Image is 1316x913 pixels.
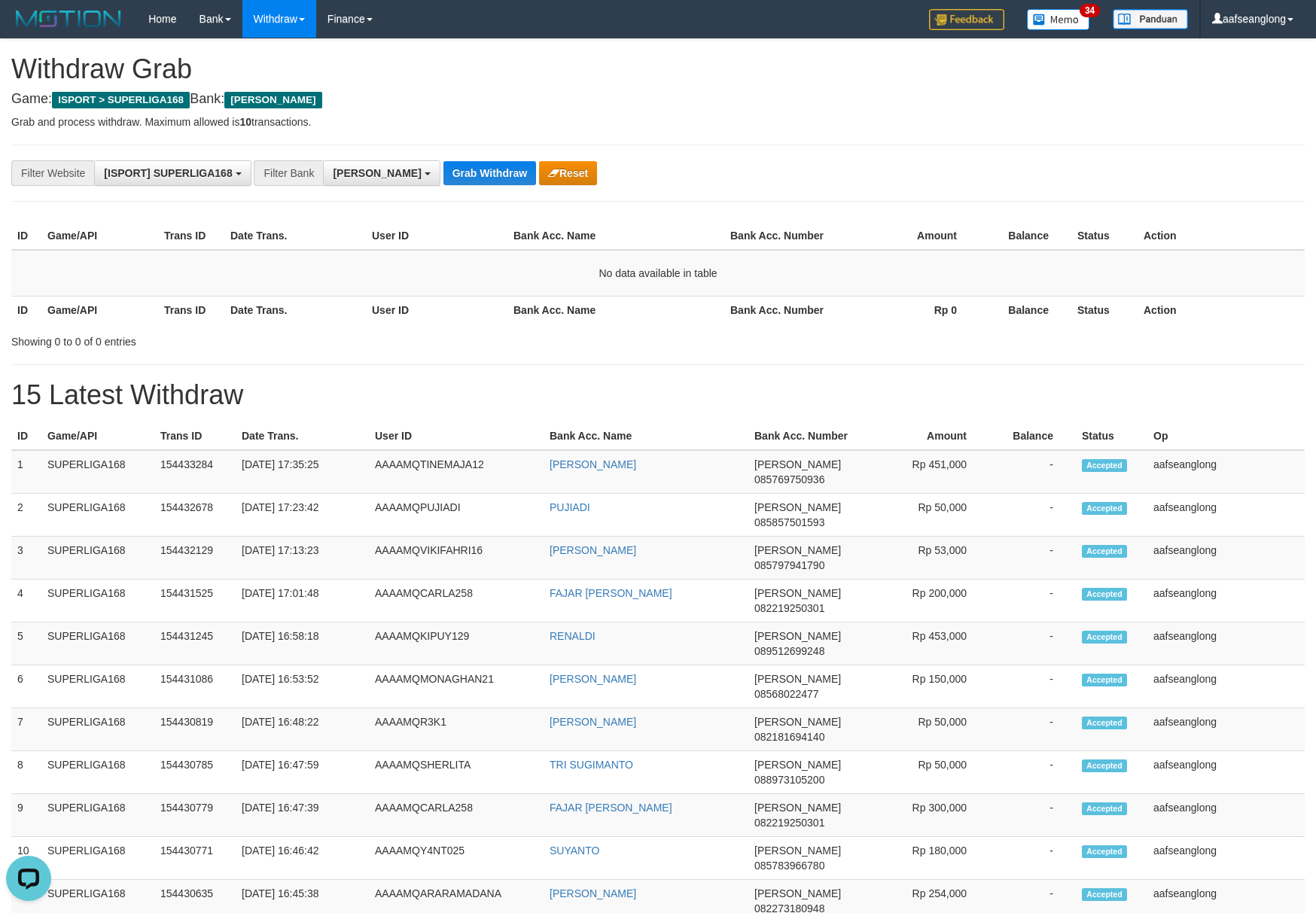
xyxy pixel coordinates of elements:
[11,250,1305,297] td: No data available in table
[224,92,321,108] span: [PERSON_NAME]
[154,751,236,794] td: 154430785
[1082,545,1127,558] span: Accepted
[754,501,841,513] span: [PERSON_NAME]
[989,751,1076,794] td: -
[1082,888,1127,901] span: Accepted
[41,537,154,580] td: SUPERLIGA168
[754,602,824,614] span: Copy 082219250301 to clipboard
[989,580,1076,622] td: -
[550,845,599,857] a: SUYANTO
[989,422,1076,450] th: Balance
[154,708,236,751] td: 154430819
[550,458,636,470] a: [PERSON_NAME]
[254,160,323,186] div: Filter Bank
[1147,537,1305,580] td: aafseanglong
[158,296,224,324] th: Trans ID
[858,537,989,580] td: Rp 53,000
[41,665,154,708] td: SUPERLIGA168
[754,673,841,685] span: [PERSON_NAME]
[52,92,190,108] span: ISPORT > SUPERLIGA168
[1027,9,1090,30] img: Button%20Memo.svg
[1138,222,1305,250] th: Action
[754,802,841,814] span: [PERSON_NAME]
[1147,794,1305,837] td: aafseanglong
[236,708,369,751] td: [DATE] 16:48:22
[1147,494,1305,537] td: aafseanglong
[1071,296,1138,324] th: Status
[11,8,126,30] img: MOTION_logo.png
[369,708,544,751] td: AAAAMQR3K1
[41,422,154,450] th: Game/API
[1082,717,1127,729] span: Accepted
[154,494,236,537] td: 154432678
[1138,296,1305,324] th: Action
[154,622,236,665] td: 154431245
[333,167,421,179] span: [PERSON_NAME]
[236,580,369,622] td: [DATE] 17:01:48
[1082,502,1127,515] span: Accepted
[41,450,154,494] td: SUPERLIGA168
[1147,837,1305,880] td: aafseanglong
[1076,422,1147,450] th: Status
[754,688,819,700] span: Copy 08568022477 to clipboard
[1147,708,1305,751] td: aafseanglong
[544,422,748,450] th: Bank Acc. Name
[754,759,841,771] span: [PERSON_NAME]
[11,328,537,349] div: Showing 0 to 0 of 0 entries
[1147,450,1305,494] td: aafseanglong
[841,296,979,324] th: Rp 0
[754,559,824,571] span: Copy 085797941790 to clipboard
[858,665,989,708] td: Rp 150,000
[989,622,1076,665] td: -
[754,458,841,470] span: [PERSON_NAME]
[550,716,636,728] a: [PERSON_NAME]
[41,708,154,751] td: SUPERLIGA168
[989,837,1076,880] td: -
[41,580,154,622] td: SUPERLIGA168
[236,622,369,665] td: [DATE] 16:58:18
[550,887,636,899] a: [PERSON_NAME]
[154,450,236,494] td: 154433284
[11,708,41,751] td: 7
[1071,222,1138,250] th: Status
[858,450,989,494] td: Rp 451,000
[369,537,544,580] td: AAAAMQVIKIFAHRI16
[366,222,507,250] th: User ID
[366,296,507,324] th: User ID
[550,501,590,513] a: PUJIADI
[841,222,979,250] th: Amount
[369,751,544,794] td: AAAAMQSHERLITA
[754,516,824,528] span: Copy 085857501593 to clipboard
[929,9,1004,30] img: Feedback.jpg
[369,837,544,880] td: AAAAMQY4NT025
[369,494,544,537] td: AAAAMQPUJIADI
[369,580,544,622] td: AAAAMQCARLA258
[154,422,236,450] th: Trans ID
[11,622,41,665] td: 5
[754,731,824,743] span: Copy 082181694140 to clipboard
[154,794,236,837] td: 154430779
[989,450,1076,494] td: -
[858,622,989,665] td: Rp 453,000
[11,160,94,186] div: Filter Website
[158,222,224,250] th: Trans ID
[11,751,41,794] td: 8
[550,544,636,556] a: [PERSON_NAME]
[369,450,544,494] td: AAAAMQTINEMAJA12
[11,665,41,708] td: 6
[754,544,841,556] span: [PERSON_NAME]
[11,422,41,450] th: ID
[858,751,989,794] td: Rp 50,000
[236,537,369,580] td: [DATE] 17:13:23
[1082,845,1127,858] span: Accepted
[41,751,154,794] td: SUPERLIGA168
[754,860,824,872] span: Copy 085783966780 to clipboard
[989,794,1076,837] td: -
[323,160,440,186] button: [PERSON_NAME]
[224,222,366,250] th: Date Trans.
[104,167,232,179] span: [ISPORT] SUPERLIGA168
[11,450,41,494] td: 1
[11,794,41,837] td: 9
[41,296,158,324] th: Game/API
[1082,588,1127,601] span: Accepted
